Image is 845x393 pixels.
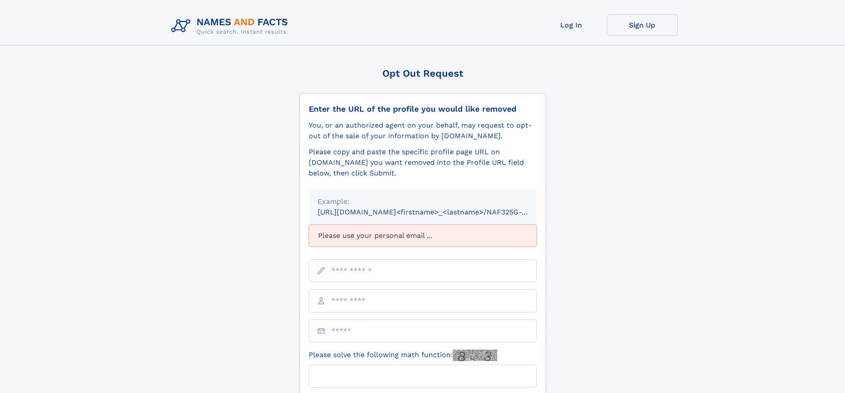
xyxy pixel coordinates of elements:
div: You, or an authorized agent on your behalf, may request to opt-out of the sale of your informatio... [309,120,537,141]
div: Please copy and paste the specific profile page URL on [DOMAIN_NAME] you want removed into the Pr... [309,147,537,179]
div: Please use your personal email ... [309,225,537,247]
label: Please solve the following math function: [309,350,497,361]
div: Example: [318,196,528,207]
img: Logo Names and Facts [168,14,295,38]
a: Log In [536,14,607,36]
a: Sign Up [607,14,678,36]
small: [URL][DOMAIN_NAME]<firstname>_<lastname>/NAF325G-xxxxxxxx [318,208,554,216]
div: Enter the URL of the profile you would like removed [309,104,537,114]
div: Opt Out Request [299,68,546,79]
